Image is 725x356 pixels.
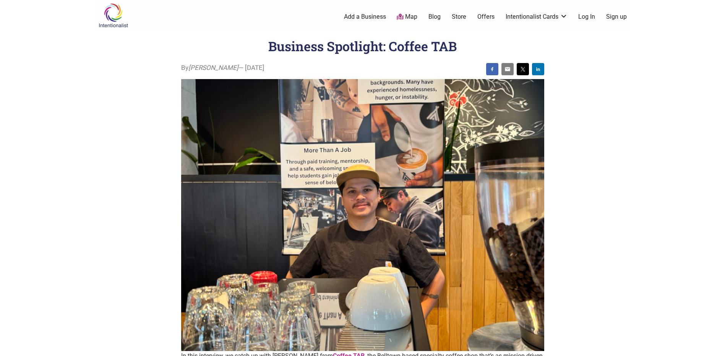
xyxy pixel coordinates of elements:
a: Add a Business [344,13,386,21]
img: twitter sharing button [520,66,526,72]
span: By — [DATE] [181,63,264,73]
a: Blog [428,13,441,21]
img: email sharing button [504,66,511,72]
h1: Business Spotlight: Coffee TAB [268,37,457,55]
a: Sign up [606,13,627,21]
a: Offers [477,13,495,21]
a: Log In [578,13,595,21]
a: Store [452,13,466,21]
a: Intentionalist Cards [506,13,568,21]
a: Map [397,13,417,21]
img: Intentionalist [95,3,131,28]
img: facebook sharing button [489,66,495,72]
i: [PERSON_NAME] [188,64,238,71]
img: linkedin sharing button [535,66,541,72]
